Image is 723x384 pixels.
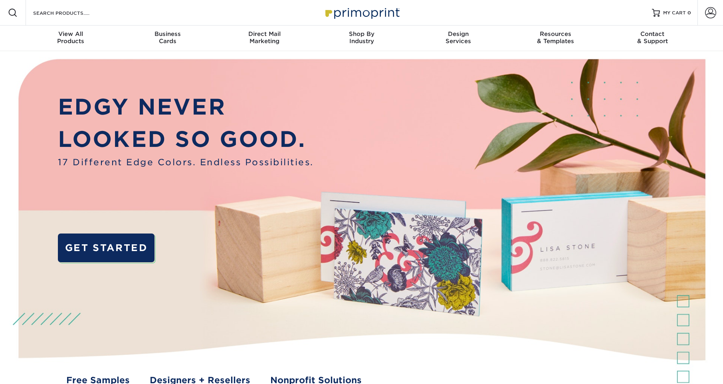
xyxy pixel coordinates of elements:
div: Services [410,30,507,45]
a: Contact& Support [604,26,701,51]
a: GET STARTED [58,234,155,262]
p: LOOKED SO GOOD. [58,123,314,155]
input: SEARCH PRODUCTS..... [32,8,110,18]
span: Direct Mail [216,30,313,38]
a: DesignServices [410,26,507,51]
div: Products [22,30,119,45]
span: Resources [507,30,604,38]
span: Business [119,30,216,38]
a: Shop ByIndustry [313,26,410,51]
span: View All [22,30,119,38]
span: MY CART [663,10,686,16]
span: Contact [604,30,701,38]
div: & Templates [507,30,604,45]
a: View AllProducts [22,26,119,51]
div: Cards [119,30,216,45]
span: Shop By [313,30,410,38]
img: Primoprint [322,4,402,21]
span: 17 Different Edge Colors. Endless Possibilities. [58,156,314,169]
span: 0 [687,10,691,16]
div: & Support [604,30,701,45]
div: Industry [313,30,410,45]
a: BusinessCards [119,26,216,51]
div: Marketing [216,30,313,45]
a: Resources& Templates [507,26,604,51]
a: Direct MailMarketing [216,26,313,51]
span: Design [410,30,507,38]
p: EDGY NEVER [58,91,314,123]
